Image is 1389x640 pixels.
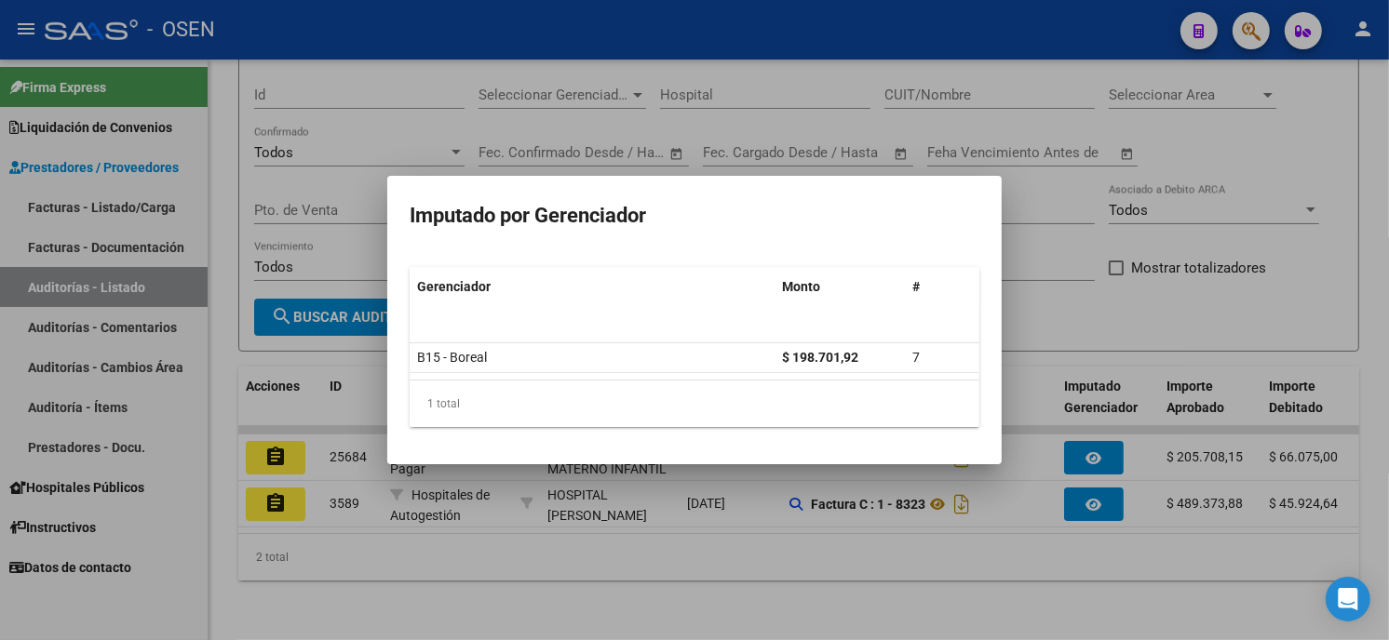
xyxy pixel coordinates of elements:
div: Open Intercom Messenger [1326,577,1370,621]
div: 1 total [410,380,979,427]
span: Monto [782,279,820,294]
h3: Imputado por Gerenciador [410,198,979,233]
datatable-header-cell: # [905,267,979,307]
span: B15 - Boreal [417,350,487,365]
span: # [912,279,920,294]
span: Gerenciador [417,279,491,294]
strong: $ 198.701,92 [782,350,858,365]
datatable-header-cell: Gerenciador [410,267,775,307]
span: 7 [912,350,920,365]
datatable-header-cell: Monto [775,267,905,307]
